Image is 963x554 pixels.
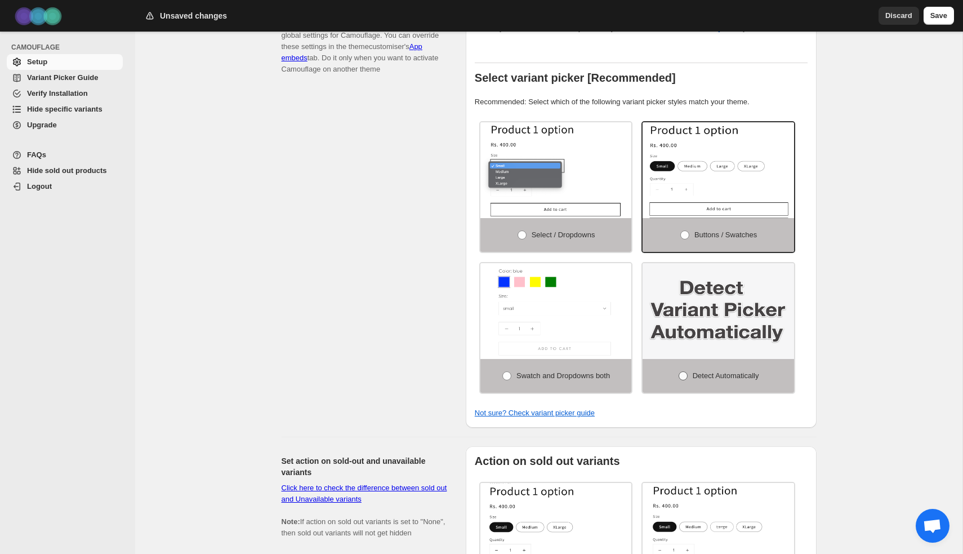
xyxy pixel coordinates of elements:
span: Upgrade [27,121,57,129]
a: Not sure? Check variant picker guide [475,409,595,417]
button: Discard [879,7,919,25]
span: Detect Automatically [693,371,759,380]
a: Click here to check the difference between sold out and Unavailable variants [282,484,447,503]
a: Hide sold out products [7,163,123,179]
img: Detect Automatically [643,263,794,359]
span: CAMOUFLAGE [11,43,127,52]
h2: Set action on sold-out and unavailable variants [282,455,448,478]
span: Hide sold out products [27,166,107,175]
span: If action on sold out variants is set to "None", then sold out variants will not get hidden [282,484,447,537]
b: Select variant picker [Recommended] [475,72,676,84]
a: Logout [7,179,123,194]
button: Save [924,7,954,25]
span: Save [930,10,947,21]
a: Hide specific variants [7,101,123,117]
b: Action on sold out variants [475,455,620,467]
b: Note: [282,517,300,526]
a: Verify Installation [7,86,123,101]
img: Select / Dropdowns [480,122,632,218]
a: Variant Picker Guide [7,70,123,86]
span: Buttons / Swatches [694,231,757,239]
span: Select / Dropdowns [532,231,595,239]
a: Setup [7,54,123,70]
div: Chat abierto [916,509,949,543]
a: FAQs [7,147,123,163]
a: Upgrade [7,117,123,133]
span: Verify Installation [27,89,88,97]
span: Logout [27,182,52,190]
img: Swatch and Dropdowns both [480,263,632,359]
p: Recommended: Select which of the following variant picker styles match your theme. [475,96,808,108]
h2: Unsaved changes [160,10,227,21]
span: Hide specific variants [27,105,102,113]
span: Swatch and Dropdowns both [516,371,610,380]
span: Discard [885,10,912,21]
p: Please note: This setup page lets you configure the global settings for Camouflage. You can overr... [282,7,448,75]
img: Buttons / Swatches [643,122,794,218]
span: Variant Picker Guide [27,73,98,82]
span: Setup [27,57,47,66]
span: FAQs [27,150,46,159]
